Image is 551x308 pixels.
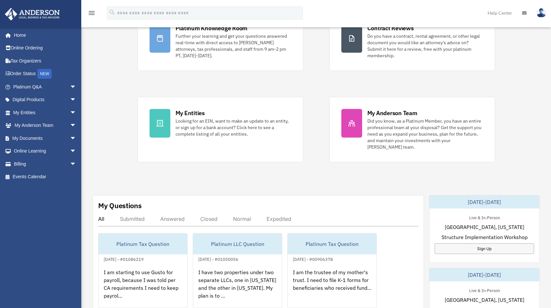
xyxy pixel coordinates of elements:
[176,24,248,32] div: Platinum Knowledge Room
[5,67,86,81] a: Order StatusNEW
[287,233,377,308] a: Platinum Tax Question[DATE] - #00906378I am the trustee of my mother's trust. I need to file K-1 ...
[138,12,303,71] a: Platinum Knowledge Room Further your learning and get your questions answered real-time with dire...
[138,97,303,162] a: My Entities Looking for an EIN, want to make an update to an entity, or sign up for a bank accoun...
[98,255,149,262] div: [DATE] - #01086219
[88,11,96,17] a: menu
[429,268,539,281] div: [DATE]-[DATE]
[233,216,251,222] div: Normal
[367,33,483,59] div: Do you have a contract, rental agreement, or other legal document you would like an attorney's ad...
[120,216,145,222] div: Submitted
[3,8,62,20] img: Anderson Advisors Platinum Portal
[267,216,291,222] div: Expedited
[5,170,86,183] a: Events Calendar
[367,118,483,150] div: Did you know, as a Platinum Member, you have an entire professional team at your disposal? Get th...
[5,29,83,42] a: Home
[464,214,505,221] div: Live & In-Person
[70,93,83,107] span: arrow_drop_down
[367,109,417,117] div: My Anderson Team
[441,233,528,241] span: Structure Implementation Workshop
[70,145,83,158] span: arrow_drop_down
[200,216,217,222] div: Closed
[288,255,338,262] div: [DATE] - #00906378
[98,201,142,210] div: My Questions
[70,157,83,171] span: arrow_drop_down
[193,234,282,254] div: Platinum LLC Question
[98,216,104,222] div: All
[5,132,86,145] a: My Documentsarrow_drop_down
[435,243,534,254] a: Sign Up
[70,119,83,132] span: arrow_drop_down
[70,80,83,94] span: arrow_drop_down
[160,216,185,222] div: Answered
[288,234,376,254] div: Platinum Tax Question
[329,97,495,162] a: My Anderson Team Did you know, as a Platinum Member, you have an entire professional team at your...
[88,9,96,17] i: menu
[464,287,505,293] div: Live & In-Person
[5,119,86,132] a: My Anderson Teamarrow_drop_down
[536,8,546,18] img: User Pic
[176,109,205,117] div: My Entities
[5,106,86,119] a: My Entitiesarrow_drop_down
[5,145,86,158] a: Online Learningarrow_drop_down
[5,157,86,170] a: Billingarrow_drop_down
[329,12,495,71] a: Contract Reviews Do you have a contract, rental agreement, or other legal document you would like...
[445,223,524,231] span: [GEOGRAPHIC_DATA], [US_STATE]
[367,24,414,32] div: Contract Reviews
[5,54,86,67] a: Tax Organizers
[70,132,83,145] span: arrow_drop_down
[70,106,83,119] span: arrow_drop_down
[193,233,282,308] a: Platinum LLC Question[DATE] - #01050056I have two properties under two separate LLCs, one in [US_...
[445,296,524,304] span: [GEOGRAPHIC_DATA], [US_STATE]
[176,118,291,137] div: Looking for an EIN, want to make an update to an entity, or sign up for a bank account? Click her...
[5,93,86,106] a: Digital Productsarrow_drop_down
[98,234,187,254] div: Platinum Tax Question
[37,69,52,79] div: NEW
[193,255,243,262] div: [DATE] - #01050056
[176,33,291,59] div: Further your learning and get your questions answered real-time with direct access to [PERSON_NAM...
[5,42,86,55] a: Online Ordering
[98,233,188,308] a: Platinum Tax Question[DATE] - #01086219I am starting to use Gusto for payroll, because I was told...
[5,80,86,93] a: Platinum Q&Aarrow_drop_down
[109,9,116,16] i: search
[429,195,539,208] div: [DATE]-[DATE]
